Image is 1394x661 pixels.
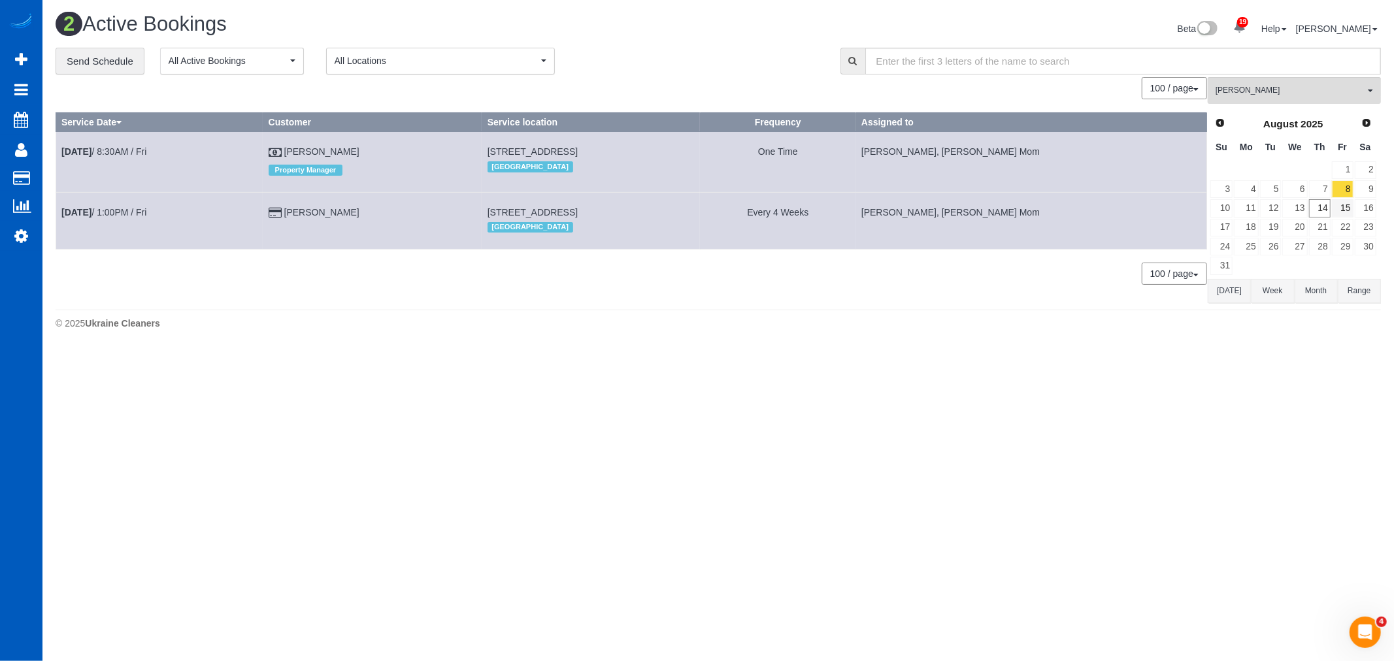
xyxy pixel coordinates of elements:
a: 26 [1260,238,1282,255]
a: 17 [1210,219,1233,236]
span: Monday [1240,142,1253,152]
td: Assigned to [855,192,1206,249]
ol: All Teams [1208,77,1381,97]
a: 5 [1260,180,1282,198]
span: Sunday [1216,142,1227,152]
a: Prev [1211,114,1229,133]
span: Tuesday [1265,142,1276,152]
span: All Active Bookings [169,54,287,67]
a: 22 [1332,219,1353,236]
td: Service location [482,132,700,192]
span: [STREET_ADDRESS] [488,146,578,157]
a: 25 [1234,238,1258,255]
b: [DATE] [61,146,91,157]
a: 23 [1355,219,1376,236]
a: 18 [1234,219,1258,236]
a: [PERSON_NAME] [284,146,359,157]
iframe: Intercom live chat [1350,617,1381,648]
nav: Pagination navigation [1142,77,1207,99]
a: 9 [1355,180,1376,198]
a: 21 [1309,219,1331,236]
a: 29 [1332,238,1353,255]
th: Service Date [56,113,263,132]
span: [GEOGRAPHIC_DATA] [488,222,573,233]
img: Automaid Logo [8,13,34,31]
a: 27 [1282,238,1307,255]
th: Assigned to [855,113,1206,132]
td: Schedule date [56,132,263,192]
a: 28 [1309,238,1331,255]
a: 15 [1332,199,1353,217]
th: Customer [263,113,482,132]
button: Month [1295,279,1338,303]
a: 12 [1260,199,1282,217]
a: Beta [1178,24,1218,34]
th: Frequency [700,113,855,132]
span: [GEOGRAPHIC_DATA] [488,161,573,172]
button: All Locations [326,48,555,74]
button: Week [1251,279,1294,303]
a: [DATE]/ 8:30AM / Fri [61,146,146,157]
input: Enter the first 3 letters of the name to search [865,48,1382,74]
span: 2 [56,12,82,36]
td: Frequency [700,132,855,192]
a: 24 [1210,238,1233,255]
span: Next [1361,118,1372,128]
a: 14 [1309,199,1331,217]
button: 100 / page [1142,77,1207,99]
strong: Ukraine Cleaners [85,318,159,329]
td: Schedule date [56,192,263,249]
th: Service location [482,113,700,132]
i: Cash Payment [269,148,282,157]
td: Service location [482,192,700,249]
span: [PERSON_NAME] [1216,85,1365,96]
a: 13 [1282,199,1307,217]
button: Range [1338,279,1381,303]
span: Thursday [1314,142,1325,152]
button: [PERSON_NAME] [1208,77,1381,104]
h1: Active Bookings [56,13,708,35]
span: Property Manager [269,165,343,175]
a: 10 [1210,199,1233,217]
td: Customer [263,132,482,192]
div: © 2025 [56,317,1381,330]
span: 4 [1376,617,1387,627]
a: 19 [1227,13,1252,42]
button: [DATE] [1208,279,1251,303]
span: Prev [1215,118,1225,128]
i: Credit Card Payment [269,208,282,218]
a: 1 [1332,161,1353,179]
a: Next [1357,114,1376,133]
div: Location [488,158,695,175]
span: Friday [1338,142,1347,152]
span: 2025 [1301,118,1323,129]
span: 19 [1237,17,1248,27]
a: 7 [1309,180,1331,198]
a: 8 [1332,180,1353,198]
b: [DATE] [61,207,91,218]
span: [STREET_ADDRESS] [488,207,578,218]
td: Frequency [700,192,855,249]
button: 100 / page [1142,263,1207,285]
a: 2 [1355,161,1376,179]
a: 4 [1234,180,1258,198]
span: Wednesday [1288,142,1302,152]
span: August [1263,118,1298,129]
a: 16 [1355,199,1376,217]
a: 11 [1234,199,1258,217]
a: Send Schedule [56,48,144,75]
a: 19 [1260,219,1282,236]
span: Saturday [1360,142,1371,152]
a: 30 [1355,238,1376,255]
a: 6 [1282,180,1307,198]
button: All Active Bookings [160,48,304,74]
a: [PERSON_NAME] [1296,24,1378,34]
td: Customer [263,192,482,249]
a: Help [1261,24,1287,34]
img: New interface [1196,21,1218,38]
nav: Pagination navigation [1142,263,1207,285]
a: 31 [1210,257,1233,274]
div: Location [488,219,695,236]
